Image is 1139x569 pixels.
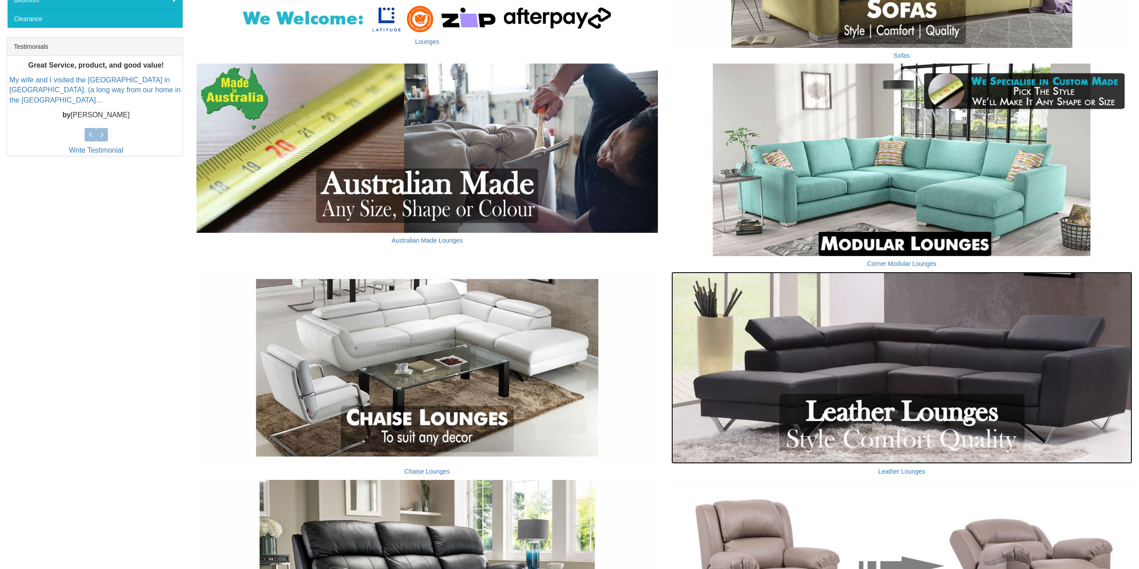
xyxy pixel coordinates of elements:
[405,468,450,475] a: Chaise Lounges
[894,52,910,59] a: Sofas
[671,64,1132,256] img: Corner Modular Lounges
[7,38,183,56] div: Testimonials
[878,468,925,475] a: Leather Lounges
[867,260,936,267] a: Corner Modular Lounges
[7,9,183,28] a: Clearance
[9,110,183,120] p: [PERSON_NAME]
[392,237,463,244] a: Australian Made Lounges
[69,146,123,154] a: Write Testimonial
[28,61,164,69] b: Great Service, product, and good value!
[415,38,439,45] a: Lounges
[9,76,181,104] a: My wife and I visited the [GEOGRAPHIC_DATA] in [GEOGRAPHIC_DATA], (a long way from our home in th...
[196,64,657,233] img: Australian Made Lounges
[62,111,71,119] b: by
[196,272,657,464] img: Chaise Lounges
[671,272,1132,464] img: Leather Lounges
